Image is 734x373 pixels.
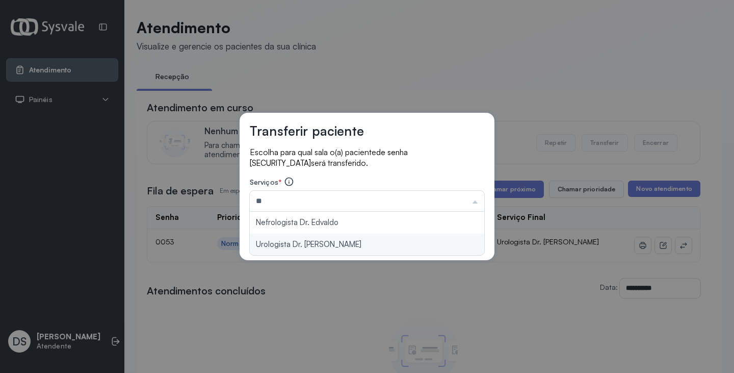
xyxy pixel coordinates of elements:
[250,234,484,256] li: Urologista Dr. [PERSON_NAME]
[250,147,408,168] span: de senha [SECURITY_DATA]
[250,123,364,139] h3: Transferir paciente
[250,147,484,168] p: Escolha para qual sala o(a) paciente será transferido.
[250,212,484,234] li: Nefrologista Dr. Edvaldo
[250,178,278,186] span: Serviços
